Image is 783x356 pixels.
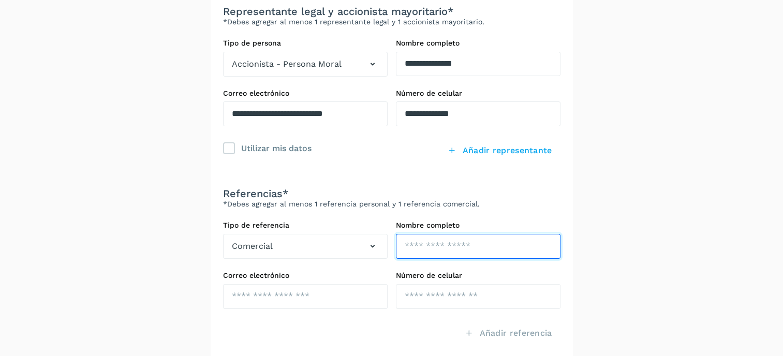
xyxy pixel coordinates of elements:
[463,145,552,156] span: Añadir representante
[223,18,560,26] p: *Debes agregar al menos 1 representante legal y 1 accionista mayoritario.
[479,328,552,339] span: Añadir referencia
[223,5,560,18] h3: Representante legal y accionista mayoritario*
[223,221,388,230] label: Tipo de referencia
[223,187,560,200] h3: Referencias*
[223,89,388,98] label: Correo electrónico
[241,141,312,155] div: Utilizar mis datos
[456,321,560,345] button: Añadir referencia
[232,240,273,253] span: Comercial
[223,200,560,209] p: *Debes agregar al menos 1 referencia personal y 1 referencia comercial.
[396,271,560,280] label: Número de celular
[396,221,560,230] label: Nombre completo
[396,39,560,48] label: Nombre completo
[396,89,560,98] label: Número de celular
[223,271,388,280] label: Correo electrónico
[223,39,388,48] label: Tipo de persona
[232,58,342,70] span: Accionista - Persona Moral
[439,139,560,162] button: Añadir representante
